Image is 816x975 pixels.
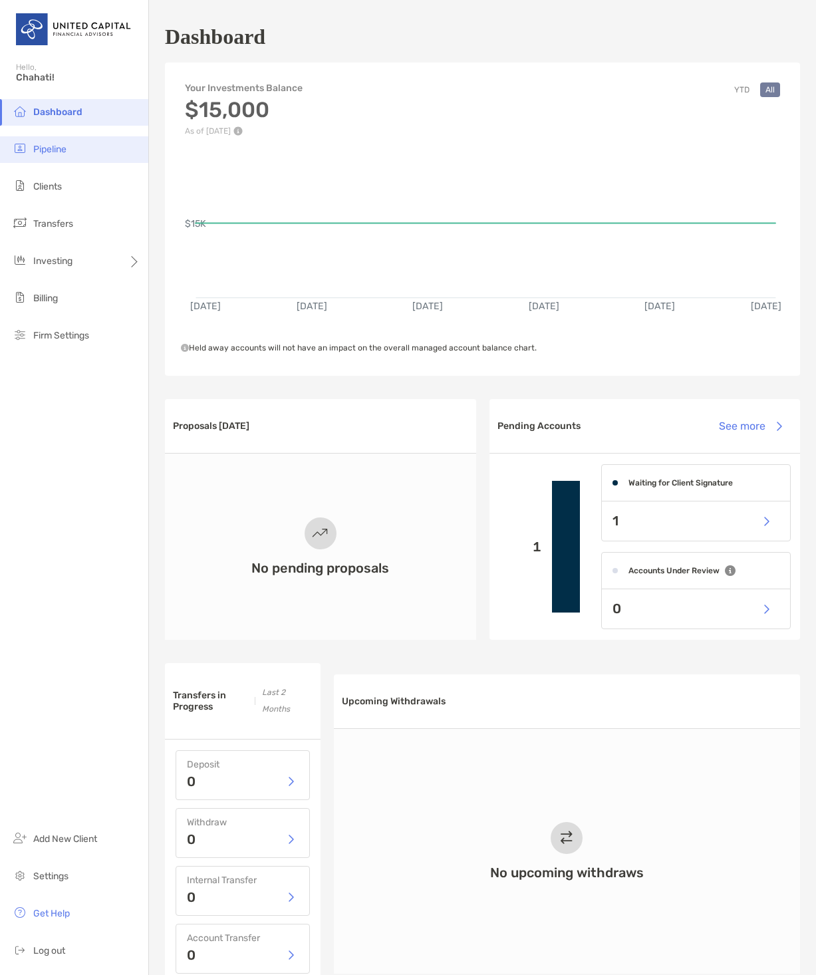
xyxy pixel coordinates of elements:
[12,103,28,119] img: dashboard icon
[497,420,581,432] h3: Pending Accounts
[33,330,89,341] span: Firm Settings
[33,255,72,267] span: Investing
[12,140,28,156] img: pipeline icon
[185,82,303,94] h4: Your Investments Balance
[181,343,537,352] span: Held away accounts will not have an impact on the overall managed account balance chart.
[187,759,299,770] h4: Deposit
[413,301,444,313] text: [DATE]
[251,560,389,576] h3: No pending proposals
[33,144,67,155] span: Pipeline
[628,478,733,487] h4: Waiting for Client Signature
[500,539,541,555] p: 1
[190,301,221,313] text: [DATE]
[12,178,28,194] img: clients icon
[187,833,196,846] p: 0
[185,218,206,229] text: $15K
[33,181,62,192] span: Clients
[752,301,783,313] text: [DATE]
[33,945,65,956] span: Log out
[760,82,780,97] button: All
[12,327,28,343] img: firm-settings icon
[173,690,248,712] h3: Transfers in Progress
[33,908,70,919] span: Get Help
[187,817,299,828] h4: Withdraw
[187,932,299,944] h4: Account Transfer
[173,420,249,432] h3: Proposals [DATE]
[342,696,446,707] h3: Upcoming Withdrawals
[612,513,618,529] p: 1
[12,905,28,920] img: get-help icon
[187,948,196,962] p: 0
[187,875,299,886] h4: Internal Transfer
[646,301,676,313] text: [DATE]
[16,72,140,83] span: Chahati!
[628,566,720,575] h4: Accounts Under Review
[12,215,28,231] img: transfers icon
[33,218,73,229] span: Transfers
[529,301,560,313] text: [DATE]
[12,830,28,846] img: add_new_client icon
[187,775,196,788] p: 0
[33,293,58,304] span: Billing
[187,891,196,904] p: 0
[33,833,97,845] span: Add New Client
[233,126,243,136] img: Performance Info
[708,412,792,441] button: See more
[12,867,28,883] img: settings icon
[12,289,28,305] img: billing icon
[16,5,132,53] img: United Capital Logo
[33,871,68,882] span: Settings
[185,97,303,122] h3: $15,000
[297,301,327,313] text: [DATE]
[729,82,755,97] button: YTD
[12,942,28,958] img: logout icon
[185,126,303,136] p: As of [DATE]
[262,684,304,718] p: Last 2 Months
[33,106,82,118] span: Dashboard
[12,252,28,268] img: investing icon
[490,865,644,881] h3: No upcoming withdraws
[612,601,621,617] p: 0
[165,25,265,49] h1: Dashboard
